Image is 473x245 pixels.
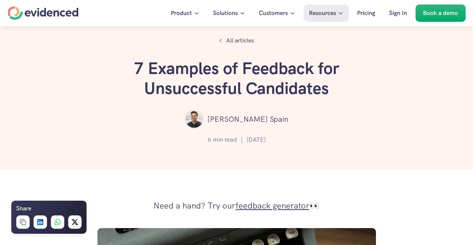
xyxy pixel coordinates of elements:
a: Home [8,6,78,20]
p: Book a demo [423,8,458,18]
p: All articles [226,36,254,45]
a: Pricing [351,5,381,22]
h6: Share [16,204,31,213]
p: Resources [309,8,336,18]
a: feedback generator [236,200,309,211]
p: 6 [208,135,211,145]
p: Sign In [389,8,407,18]
a: All articles [215,34,258,47]
p: Solutions [213,8,238,18]
p: [DATE] [246,135,266,145]
a: Sign In [383,5,413,22]
p: Product [171,8,192,18]
h1: 7 Examples of Feedback for Unsuccessful Candidates [124,59,350,98]
p: [PERSON_NAME] Spain [207,113,288,125]
p: Customers [259,8,288,18]
p: Need a hand? Try our 👀 [154,198,319,213]
img: "" [185,110,204,129]
p: Pricing [357,8,375,18]
p: | [241,135,243,145]
a: Book a demo [415,5,465,22]
p: min read [213,135,237,145]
